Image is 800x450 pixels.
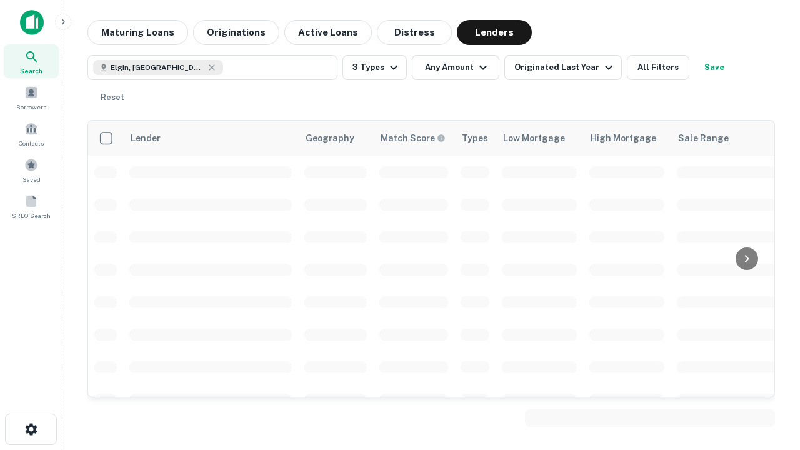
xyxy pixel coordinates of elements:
[4,189,59,223] a: SREO Search
[514,60,616,75] div: Originated Last Year
[457,20,532,45] button: Lenders
[412,55,499,80] button: Any Amount
[462,131,488,146] div: Types
[496,121,583,156] th: Low Mortgage
[503,131,565,146] div: Low Mortgage
[583,121,671,156] th: High Mortgage
[504,55,622,80] button: Originated Last Year
[377,20,452,45] button: Distress
[87,55,337,80] button: Elgin, [GEOGRAPHIC_DATA], [GEOGRAPHIC_DATA]
[22,174,41,184] span: Saved
[284,20,372,45] button: Active Loans
[671,121,783,156] th: Sale Range
[381,131,446,145] div: Capitalize uses an advanced AI algorithm to match your search with the best lender. The match sco...
[12,211,51,221] span: SREO Search
[131,131,161,146] div: Lender
[737,310,800,370] iframe: Chat Widget
[4,153,59,187] a: Saved
[694,55,734,80] button: Save your search to get updates of matches that match your search criteria.
[92,85,132,110] button: Reset
[373,121,454,156] th: Capitalize uses an advanced AI algorithm to match your search with the best lender. The match sco...
[19,138,44,148] span: Contacts
[306,131,354,146] div: Geography
[678,131,729,146] div: Sale Range
[4,81,59,114] a: Borrowers
[4,117,59,151] a: Contacts
[20,66,42,76] span: Search
[381,131,443,145] h6: Match Score
[20,10,44,35] img: capitalize-icon.png
[193,20,279,45] button: Originations
[87,20,188,45] button: Maturing Loans
[4,44,59,78] a: Search
[123,121,298,156] th: Lender
[298,121,373,156] th: Geography
[591,131,656,146] div: High Mortgage
[111,62,204,73] span: Elgin, [GEOGRAPHIC_DATA], [GEOGRAPHIC_DATA]
[342,55,407,80] button: 3 Types
[16,102,46,112] span: Borrowers
[627,55,689,80] button: All Filters
[454,121,496,156] th: Types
